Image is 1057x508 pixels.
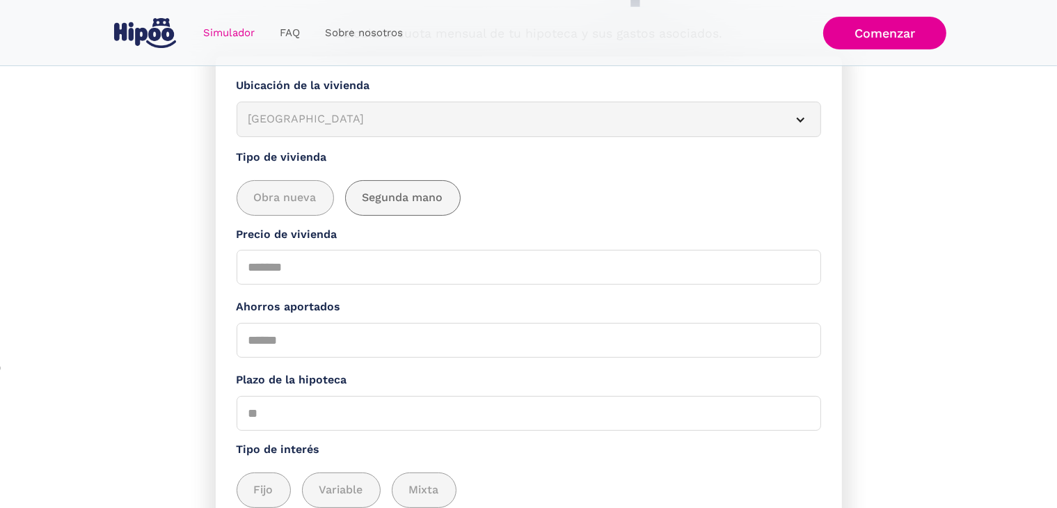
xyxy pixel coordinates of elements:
span: Segunda mano [363,189,443,207]
div: add_description_here [237,473,821,508]
a: Simulador [191,19,267,47]
span: Variable [319,482,363,499]
a: FAQ [267,19,312,47]
label: Precio de vivienda [237,226,821,244]
span: Fijo [254,482,273,499]
label: Ahorros aportados [237,299,821,316]
label: Tipo de vivienda [237,149,821,166]
label: Ubicación de la vivienda [237,77,821,95]
a: Comenzar [823,17,946,49]
span: Obra nueva [254,189,317,207]
a: home [111,13,180,54]
label: Tipo de interés [237,441,821,459]
div: [GEOGRAPHIC_DATA] [248,111,776,128]
article: [GEOGRAPHIC_DATA] [237,102,821,137]
div: add_description_here [237,180,821,216]
a: Sobre nosotros [312,19,415,47]
label: Plazo de la hipoteca [237,372,821,389]
span: Mixta [409,482,439,499]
